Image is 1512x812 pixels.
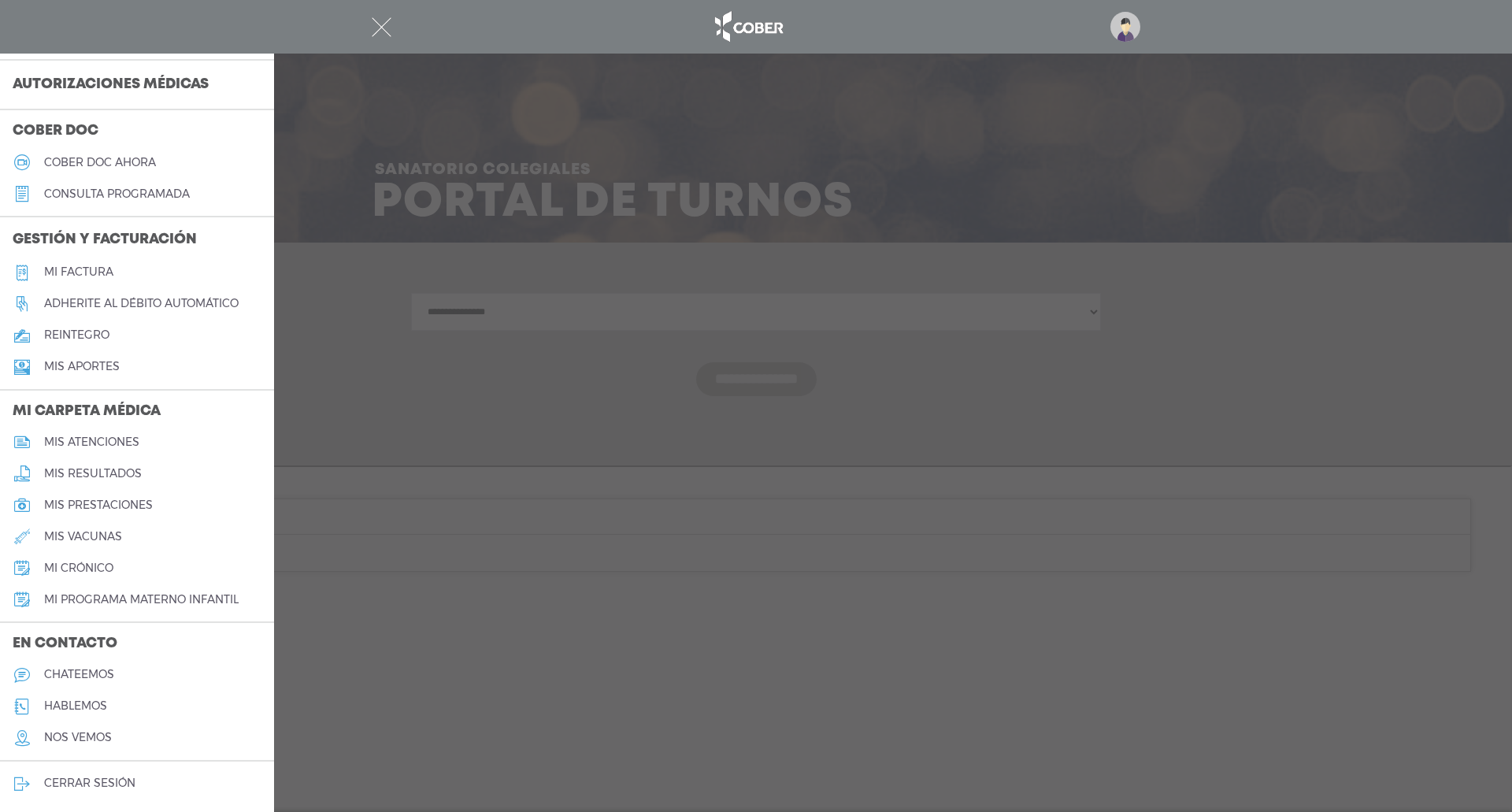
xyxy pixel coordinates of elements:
h5: mis resultados [44,467,142,480]
h1: 404 Page Not Found [40,32,1469,68]
h5: mis vacunas [44,530,122,543]
h5: mis atenciones [44,436,139,449]
h5: Mis aportes [44,360,120,373]
h5: consulta programada [44,187,190,201]
h5: hablemos [44,699,107,713]
h5: mi crónico [44,562,113,575]
h5: cerrar sesión [44,777,135,790]
h5: Adherite al débito automático [44,297,239,310]
img: logo_cober_home-white.png [706,8,789,46]
h5: Cober doc ahora [44,156,156,169]
h5: nos vemos [44,731,112,744]
img: profile-placeholder.svg [1110,12,1140,42]
h5: chateemos [44,668,114,681]
img: Cober_menu-close-white.svg [372,17,391,37]
h5: Mi factura [44,265,113,279]
h5: mi programa materno infantil [44,593,239,606]
h5: reintegro [44,328,109,342]
h5: mis prestaciones [44,499,153,512]
p: The page you requested was not found. [52,79,1457,95]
